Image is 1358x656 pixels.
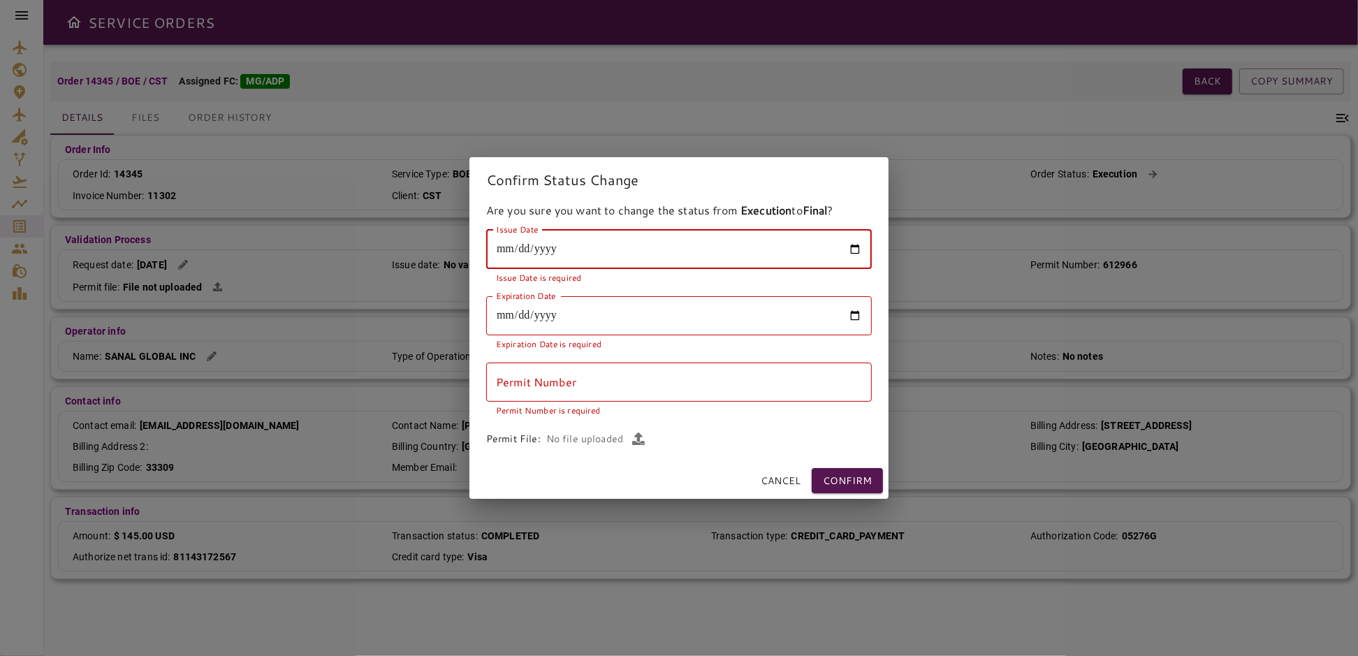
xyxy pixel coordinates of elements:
strong: Final [803,202,828,218]
p: No file uploaded [546,432,623,446]
strong: Execution [740,202,791,218]
p: Permit File: [486,432,541,446]
p: Are you sure you want to change the status from to ? [486,202,872,219]
label: Expiration Date [496,290,556,302]
p: Expiration Date is required [496,337,862,351]
p: Permit Number is required [496,404,862,418]
h2: Confirm Status Change [469,157,889,202]
p: Issue Date is required [496,271,862,285]
button: Confirm [812,468,883,494]
button: Cancel [755,468,806,494]
label: Issue Date [496,224,539,235]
